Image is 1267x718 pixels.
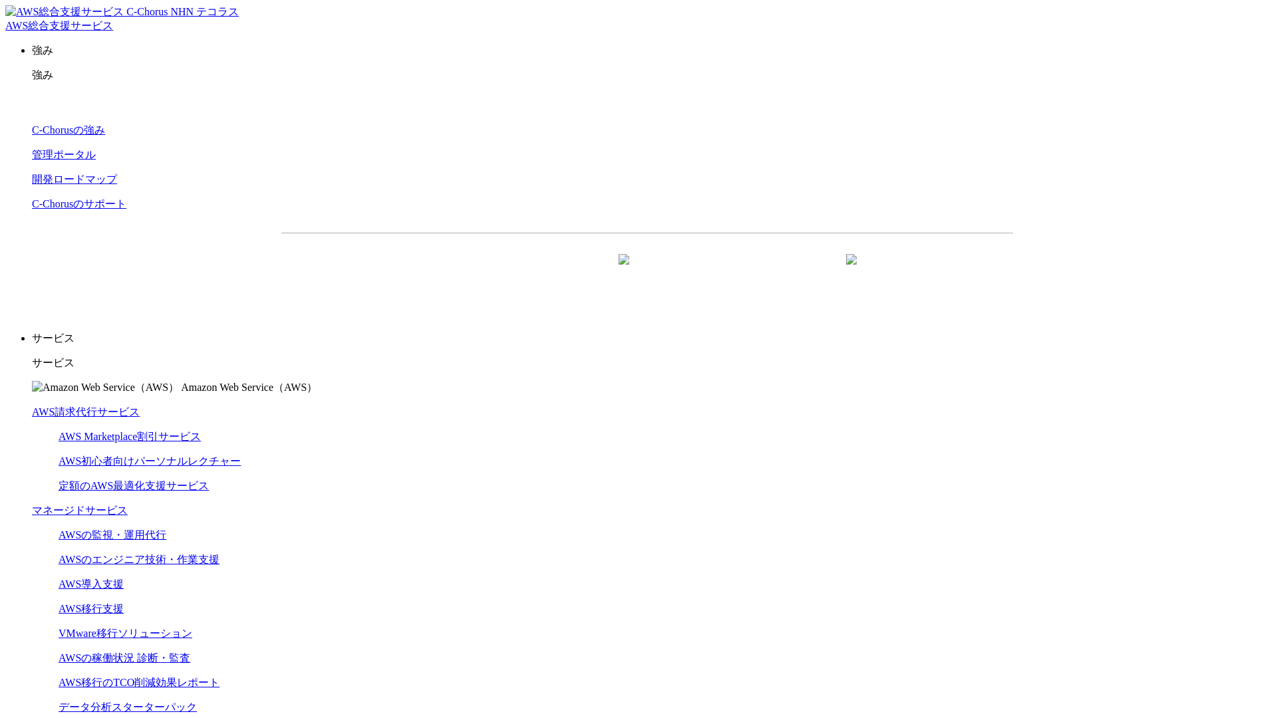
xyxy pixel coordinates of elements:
a: 定額のAWS最適化支援サービス [59,480,209,491]
a: 資料を請求する [426,255,640,288]
a: AWS導入支援 [59,578,124,590]
a: AWS請求代行サービス [32,406,140,418]
a: AWSの監視・運用代行 [59,529,166,540]
a: 管理ポータル [32,149,96,160]
a: AWSの稼働状況 診断・監査 [59,652,190,663]
a: AWS Marketplace割引サービス [59,431,201,442]
a: AWS総合支援サービス C-Chorus NHN テコラスAWS総合支援サービス [5,6,239,31]
a: AWS初心者向けパーソナルレクチャー [59,455,241,467]
p: サービス [32,332,1262,346]
a: AWS移行のTCO削減効果レポート [59,677,219,688]
a: データ分析スターターパック [59,701,197,713]
a: マネージドサービス [32,505,128,516]
p: 強み [32,44,1262,58]
img: Amazon Web Service（AWS） [32,381,179,395]
a: AWS移行支援 [59,603,124,614]
p: 強み [32,68,1262,82]
a: C-Chorusのサポート [32,198,126,209]
a: VMware移行ソリューション [59,628,192,639]
img: 矢印 [619,254,629,289]
p: サービス [32,356,1262,370]
span: Amazon Web Service（AWS） [181,382,317,393]
a: C-Chorusの強み [32,124,105,136]
a: 開発ロードマップ [32,174,117,185]
a: まずは相談する [654,255,868,288]
img: AWS総合支援サービス C-Chorus [5,5,168,19]
a: AWSのエンジニア技術・作業支援 [59,554,219,565]
img: 矢印 [846,254,857,289]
